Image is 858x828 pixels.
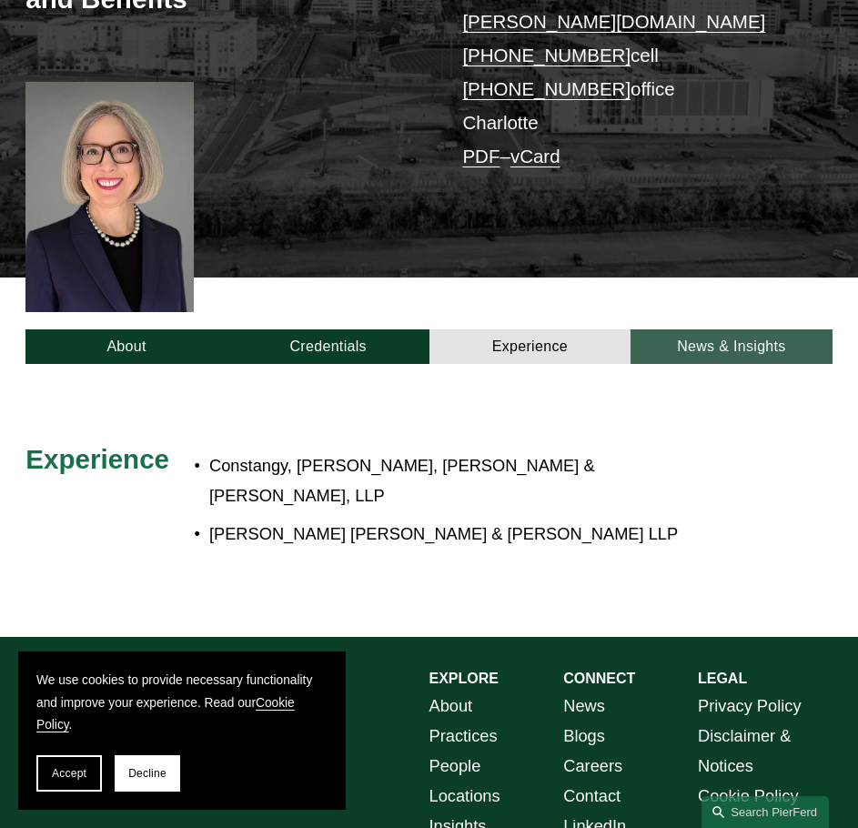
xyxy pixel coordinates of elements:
a: Cookie Policy [698,782,799,812]
strong: LEGAL [698,671,747,686]
p: We use cookies to provide necessary functionality and improve your experience. Read our . [36,670,328,737]
a: Contact [563,782,621,812]
a: Privacy Policy [698,692,802,722]
a: News [563,692,605,722]
strong: EXPLORE [429,671,499,686]
span: Accept [52,767,86,780]
a: Locations [429,782,500,812]
a: Disclaimer & Notices [698,722,833,782]
p: Constangy, [PERSON_NAME], [PERSON_NAME] & [PERSON_NAME], LLP [209,451,732,511]
a: About [429,692,473,722]
span: Decline [128,767,167,780]
a: [PHONE_NUMBER] [462,45,631,66]
section: Cookie banner [18,651,346,810]
a: Credentials [227,329,429,364]
a: People [429,752,481,782]
a: Practices [429,722,498,752]
a: PDF [462,146,500,167]
strong: CONNECT [563,671,635,686]
a: Careers [563,752,622,782]
a: vCard [510,146,560,167]
a: Blogs [563,722,605,752]
a: [PHONE_NUMBER] [462,78,631,99]
a: News & Insights [631,329,833,364]
button: Decline [115,755,180,792]
a: Search this site [702,796,829,828]
span: Experience [25,444,169,474]
a: Experience [429,329,631,364]
p: [PERSON_NAME] [PERSON_NAME] & [PERSON_NAME] LLP [209,520,732,550]
button: Accept [36,755,102,792]
a: About [25,329,227,364]
a: Cookie Policy [36,696,295,732]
